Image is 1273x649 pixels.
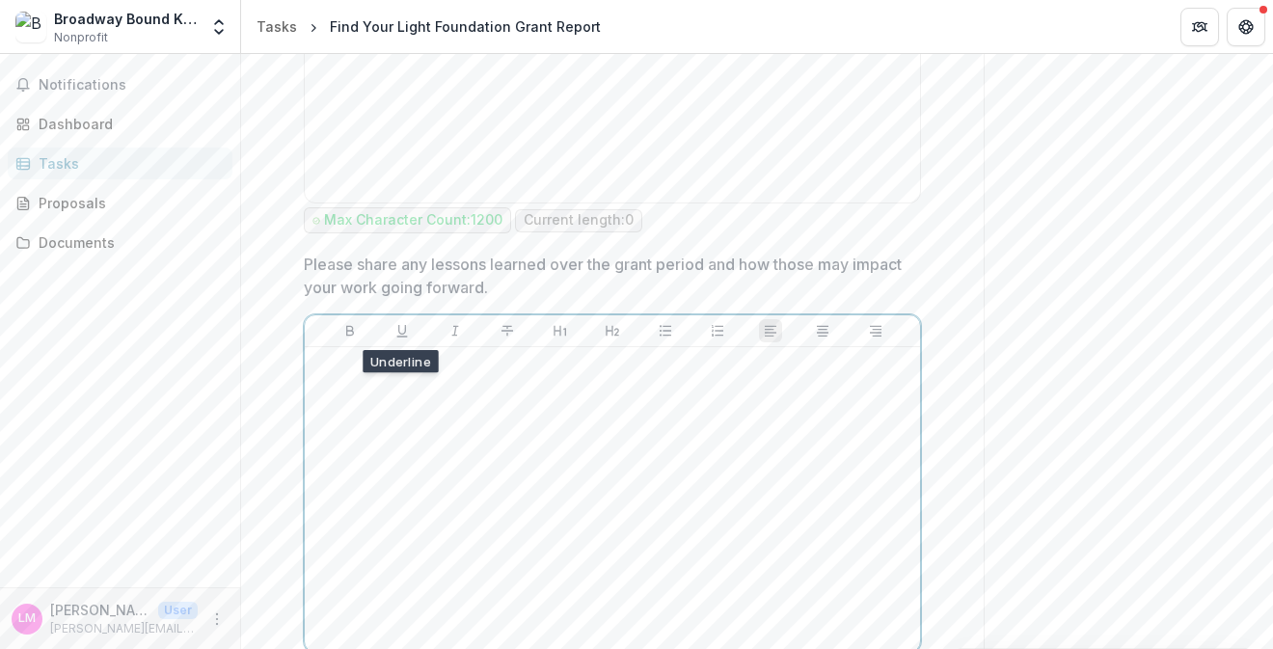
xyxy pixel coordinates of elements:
div: Proposals [39,193,217,213]
button: Align Center [811,319,834,342]
img: Broadway Bound Kids [15,12,46,42]
nav: breadcrumb [249,13,609,41]
p: Max Character Count: 1200 [324,212,502,229]
div: Lizzie McGuire [18,612,36,625]
p: Please share any lessons learned over the grant period and how those may impact your work going f... [304,253,909,299]
span: Nonprofit [54,29,108,46]
p: User [158,602,198,619]
button: Ordered List [706,319,729,342]
button: Get Help [1227,8,1265,46]
div: Broadway Bound Kids [54,9,198,29]
a: Tasks [249,13,305,41]
button: More [205,608,229,631]
a: Proposals [8,187,232,219]
p: [PERSON_NAME][EMAIL_ADDRESS][DOMAIN_NAME] [50,620,198,637]
button: Underline [391,319,414,342]
button: Heading 2 [601,319,624,342]
button: Align Right [864,319,887,342]
p: [PERSON_NAME] [50,600,150,620]
div: Dashboard [39,114,217,134]
button: Heading 1 [549,319,572,342]
button: Bold [339,319,362,342]
div: Find Your Light Foundation Grant Report [330,16,601,37]
a: Tasks [8,148,232,179]
a: Documents [8,227,232,258]
div: Tasks [257,16,297,37]
a: Dashboard [8,108,232,140]
p: Current length: 0 [524,212,634,229]
div: Tasks [39,153,217,174]
button: Strike [496,319,519,342]
button: Open entity switcher [205,8,232,46]
button: Italicize [444,319,467,342]
button: Notifications [8,69,232,100]
div: Documents [39,232,217,253]
button: Partners [1180,8,1219,46]
button: Align Left [759,319,782,342]
button: Bullet List [654,319,677,342]
span: Notifications [39,77,225,94]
